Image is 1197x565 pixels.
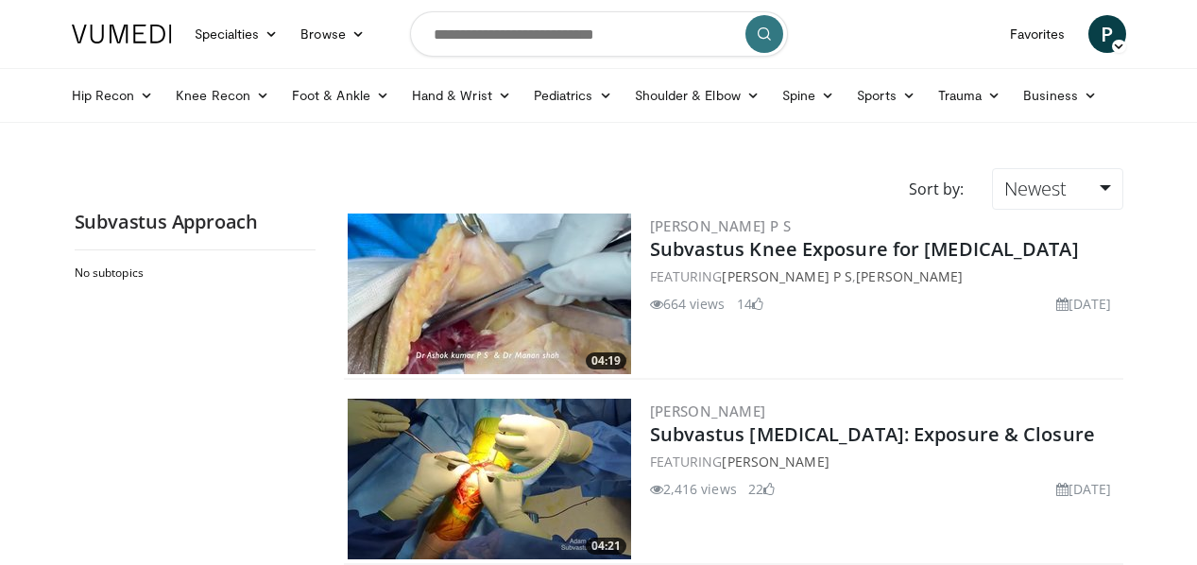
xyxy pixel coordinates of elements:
[289,15,376,53] a: Browse
[401,77,522,114] a: Hand & Wrist
[650,402,766,420] a: [PERSON_NAME]
[650,294,726,314] li: 664 views
[737,294,763,314] li: 14
[624,77,771,114] a: Shoulder & Elbow
[650,479,737,499] li: 2,416 views
[164,77,281,114] a: Knee Recon
[281,77,401,114] a: Foot & Ankle
[348,399,631,559] a: 04:21
[75,265,311,281] h2: No subtopics
[650,216,792,235] a: [PERSON_NAME] P S
[348,214,631,374] a: 04:19
[522,77,624,114] a: Pediatrics
[1056,479,1112,499] li: [DATE]
[1012,77,1108,114] a: Business
[348,399,631,559] img: 0b6aa124-54c8-4e60-8a40-d6089b24bd9e.300x170_q85_crop-smart_upscale.jpg
[846,77,927,114] a: Sports
[1056,294,1112,314] li: [DATE]
[1004,176,1067,201] span: Newest
[722,267,852,285] a: [PERSON_NAME] P S
[650,421,1095,447] a: Subvastus [MEDICAL_DATA]: Exposure & Closure
[722,453,829,471] a: [PERSON_NAME]
[586,352,626,369] span: 04:19
[650,266,1120,286] div: FEATURING ,
[75,210,316,234] h2: Subvastus Approach
[856,267,963,285] a: [PERSON_NAME]
[586,538,626,555] span: 04:21
[1088,15,1126,53] a: P
[410,11,788,57] input: Search topics, interventions
[992,168,1122,210] a: Newest
[650,236,1079,262] a: Subvastus Knee Exposure for [MEDICAL_DATA]
[927,77,1013,114] a: Trauma
[650,452,1120,471] div: FEATURING
[895,168,978,210] div: Sort by:
[748,479,775,499] li: 22
[60,77,165,114] a: Hip Recon
[771,77,846,114] a: Spine
[183,15,290,53] a: Specialties
[348,214,631,374] img: 6c8907e6-4ed5-4234-aa06-c09d24b4499e.300x170_q85_crop-smart_upscale.jpg
[72,25,172,43] img: VuMedi Logo
[999,15,1077,53] a: Favorites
